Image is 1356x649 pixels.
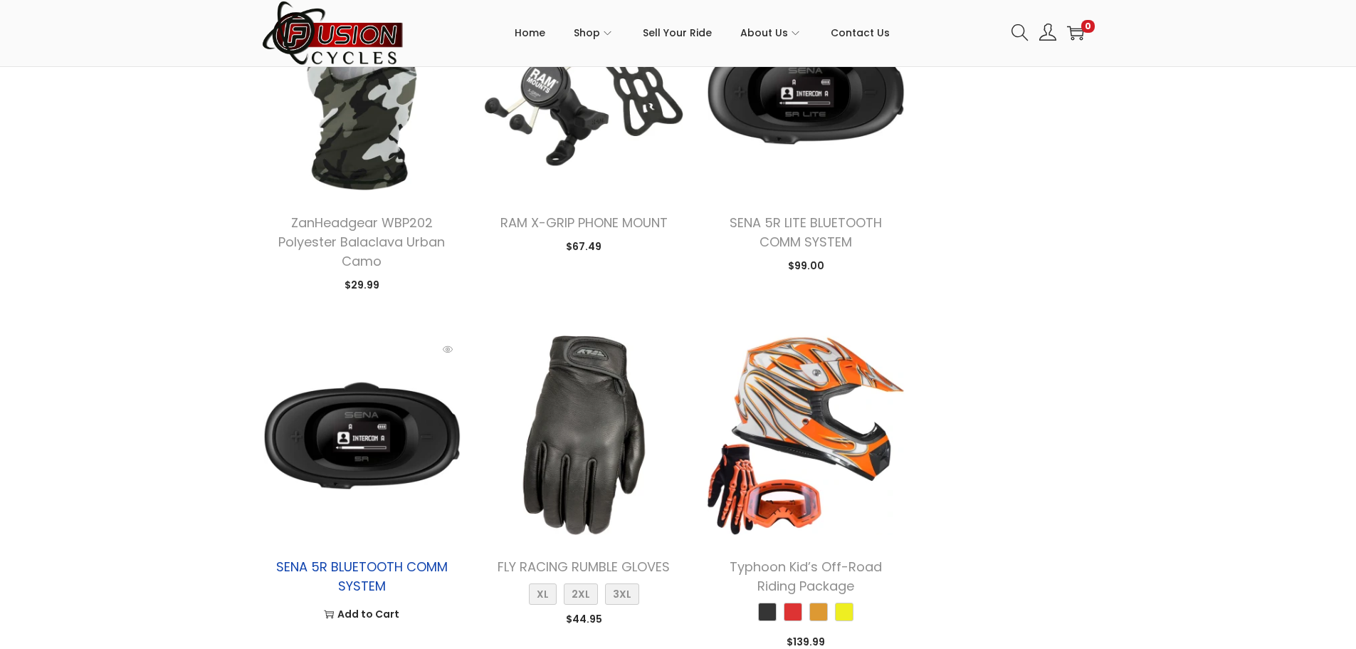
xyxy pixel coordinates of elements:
span: 67.49 [566,239,601,254]
span: About Us [740,15,788,51]
span: Contact Us [831,15,890,51]
span: $ [566,612,572,626]
img: Product image [483,335,684,536]
span: 2XL [564,583,598,605]
span: Shop [574,15,600,51]
a: SENA 5R BLUETOOTH COMM SYSTEM [276,558,448,595]
a: ZanHeadgear WBP202 Polyester Balaclava Urban Camo [278,214,445,270]
span: $ [787,635,793,649]
a: Home [515,1,545,65]
a: SENA 5R LITE BLUETOOTH COMM SYSTEM [730,214,882,251]
a: Sell Your Ride [643,1,712,65]
a: Shop [574,1,614,65]
span: Quick View [433,335,462,363]
a: Contact Us [831,1,890,65]
span: XL [529,583,557,605]
span: Home [515,15,545,51]
span: $ [566,239,572,254]
span: 44.95 [566,612,602,626]
img: Product image [262,335,463,536]
a: FLY RACING RUMBLE GLOVES [498,558,670,576]
img: Product image [705,335,906,536]
span: $ [345,278,351,292]
a: Add to Cart [273,603,452,625]
span: Sell Your Ride [643,15,712,51]
span: $ [788,259,794,273]
nav: Primary navigation [404,1,1001,65]
a: Typhoon Kid’s Off-Road Riding Package [730,558,882,595]
span: 139.99 [787,635,825,649]
a: 0 [1067,24,1084,41]
a: RAM X-GRIP PHONE MOUNT [500,214,668,232]
span: 29.99 [345,278,379,292]
a: About Us [740,1,802,65]
span: 3XL [605,583,639,605]
span: 99.00 [788,259,824,273]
